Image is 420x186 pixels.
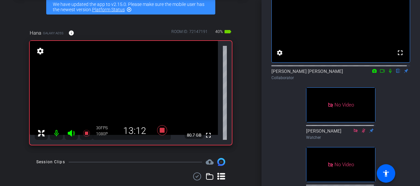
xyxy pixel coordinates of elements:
[36,47,45,55] mat-icon: settings
[204,131,212,139] mat-icon: fullscreen
[214,26,224,37] span: 40%
[30,29,41,37] span: Hana
[396,49,404,57] mat-icon: fullscreen
[382,170,390,177] mat-icon: accessibility
[271,75,410,81] div: Collaborator
[271,68,410,81] div: [PERSON_NAME] [PERSON_NAME]
[394,68,402,74] mat-icon: flip
[334,161,354,167] span: No Video
[306,128,375,140] div: [PERSON_NAME]
[36,159,65,165] div: Session Clips
[92,7,125,12] a: Platform Status
[43,31,63,36] span: Galaxy A05s
[224,28,232,36] mat-icon: battery_std
[113,125,157,137] div: 13:12
[185,131,204,139] span: 80.7 GB
[276,49,284,57] mat-icon: settings
[306,135,375,140] div: Watcher
[96,131,113,137] div: 1080P
[171,29,208,38] div: ROOM ID: 72147191
[96,125,113,131] div: 30
[334,102,354,108] span: No Video
[68,30,74,36] mat-icon: info
[101,126,108,130] span: FPS
[217,158,225,166] img: Session clips
[206,158,214,166] mat-icon: cloud_upload
[126,7,132,12] mat-icon: highlight_off
[206,158,214,166] span: Destinations for your clips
